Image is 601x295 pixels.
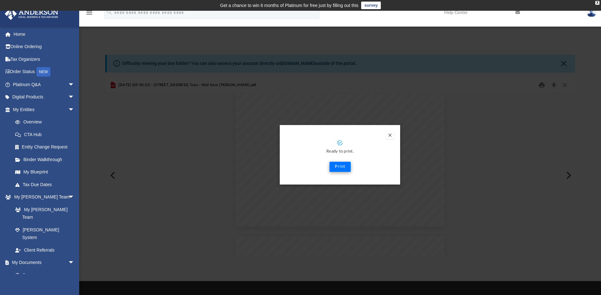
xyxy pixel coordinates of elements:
[220,2,359,9] div: Get a chance to win 6 months of Platinum for free just by filling out this
[9,166,81,179] a: My Blueprint
[9,178,84,191] a: Tax Due Dates
[9,223,81,244] a: [PERSON_NAME] System
[9,116,84,129] a: Overview
[587,8,596,17] img: User Pic
[4,28,84,41] a: Home
[68,91,81,104] span: arrow_drop_down
[105,77,575,257] div: Preview
[86,9,93,16] i: menu
[3,8,60,20] img: Anderson Advisors Platinum Portal
[329,162,351,172] button: Print
[68,191,81,204] span: arrow_drop_down
[68,103,81,116] span: arrow_drop_down
[595,1,599,5] div: close
[106,9,113,16] i: search
[9,203,78,223] a: My [PERSON_NAME] Team
[361,2,381,9] a: survey
[9,244,81,256] a: Client Referrals
[4,41,84,53] a: Online Ordering
[9,153,84,166] a: Binder Walkthrough
[9,269,78,281] a: Box
[4,66,84,78] a: Order StatusNEW
[86,12,93,16] a: menu
[68,78,81,91] span: arrow_drop_down
[286,148,394,155] p: Ready to print.
[4,256,81,269] a: My Documentsarrow_drop_down
[4,78,84,91] a: Platinum Q&Aarrow_drop_down
[4,91,84,104] a: Digital Productsarrow_drop_down
[36,67,50,77] div: NEW
[4,103,84,116] a: My Entitiesarrow_drop_down
[9,128,84,141] a: CTA Hub
[68,256,81,269] span: arrow_drop_down
[4,191,81,204] a: My [PERSON_NAME] Teamarrow_drop_down
[9,141,84,154] a: Entity Change Request
[4,53,84,66] a: Tax Organizers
